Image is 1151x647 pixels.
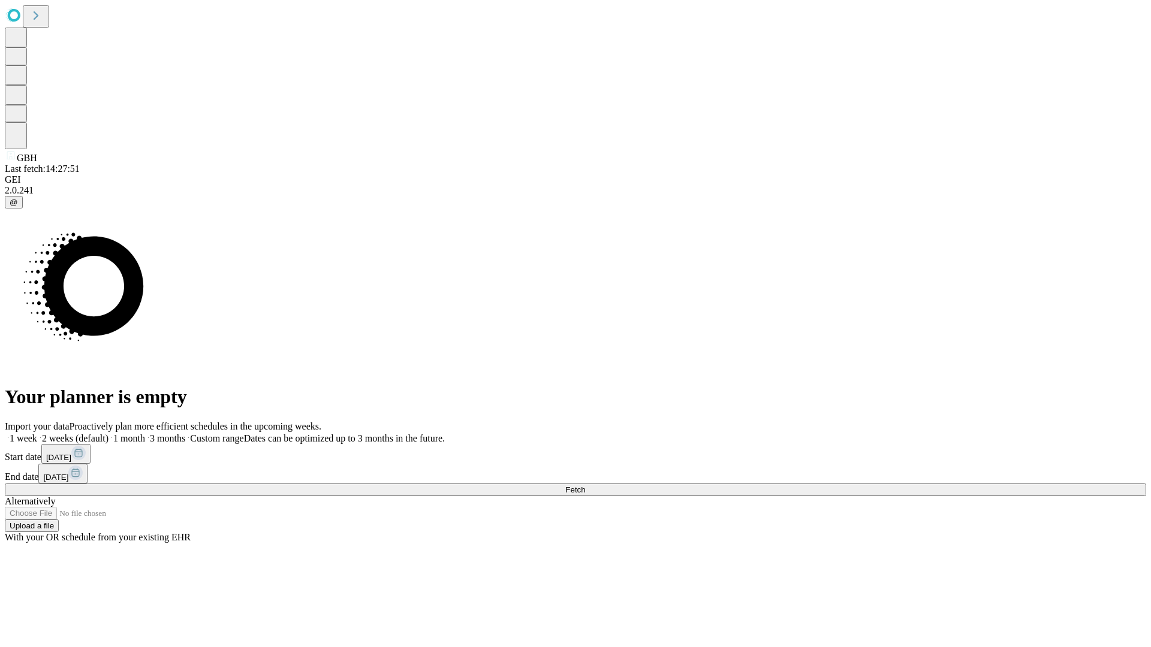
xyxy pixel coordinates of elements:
[41,444,91,464] button: [DATE]
[244,433,445,443] span: Dates can be optimized up to 3 months in the future.
[70,421,321,431] span: Proactively plan more efficient schedules in the upcoming weeks.
[5,196,23,208] button: @
[5,421,70,431] span: Import your data
[190,433,243,443] span: Custom range
[113,433,145,443] span: 1 month
[43,473,68,482] span: [DATE]
[150,433,185,443] span: 3 months
[5,174,1146,185] div: GEI
[38,464,88,483] button: [DATE]
[46,453,71,462] span: [DATE]
[5,519,59,532] button: Upload a file
[5,386,1146,408] h1: Your planner is empty
[5,444,1146,464] div: Start date
[10,433,37,443] span: 1 week
[5,532,191,542] span: With your OR schedule from your existing EHR
[42,433,109,443] span: 2 weeks (default)
[5,496,55,506] span: Alternatively
[5,164,80,174] span: Last fetch: 14:27:51
[10,198,18,207] span: @
[17,153,37,163] span: GBH
[5,464,1146,483] div: End date
[5,185,1146,196] div: 2.0.241
[5,483,1146,496] button: Fetch
[565,485,585,494] span: Fetch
